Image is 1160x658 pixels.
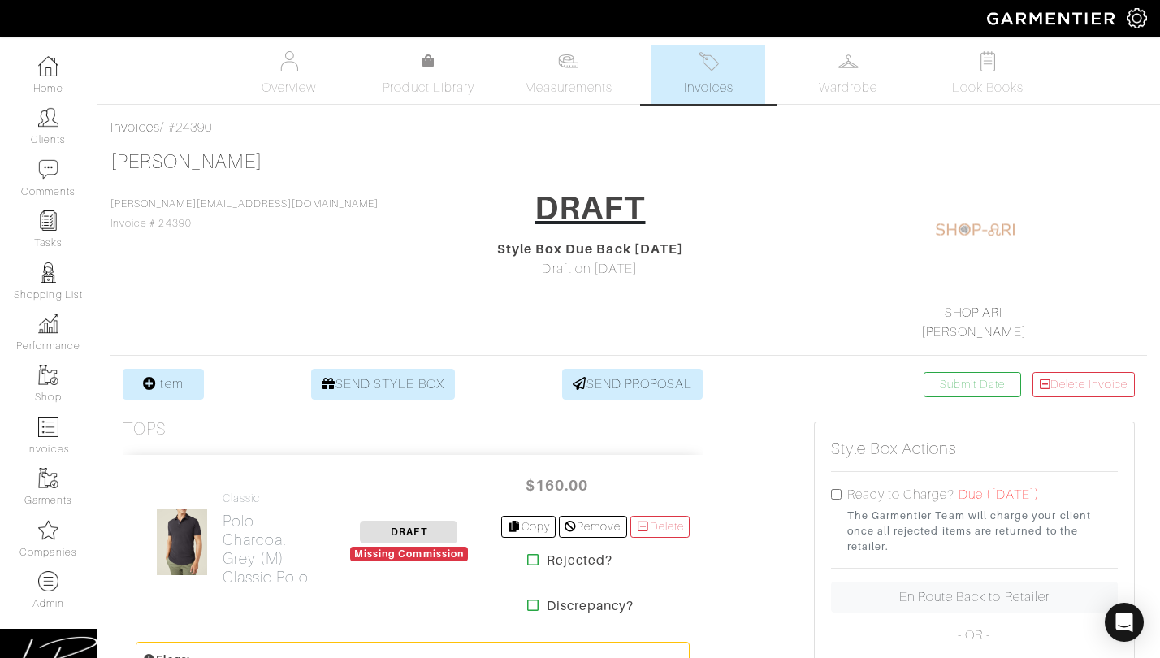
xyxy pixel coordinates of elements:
[558,51,578,71] img: measurements-466bbee1fd09ba9460f595b01e5d73f9e2bff037440d3c8f018324cb6cdf7a4a.svg
[847,508,1118,555] small: The Garmentier Team will charge your client once all rejected items are returned to the retailer.
[979,4,1127,32] img: garmentier-logo-header-white-b43fb05a5012e4ada735d5af1a66efaba907eab6374d6393d1fbf88cb4ef424d.png
[945,305,1002,320] a: SHOP ARI
[383,78,474,97] span: Product Library
[1127,8,1147,28] img: gear-icon-white-bd11855cb880d31180b6d7d6211b90ccbf57a29d726f0c71d8c61bd08dd39cc2.png
[921,325,1027,340] a: [PERSON_NAME]
[279,51,299,71] img: basicinfo-40fd8af6dae0f16599ec9e87c0ef1c0a1fdea2edbe929e3d69a839185d80c458.svg
[959,487,1041,502] span: Due ([DATE])
[123,419,167,439] h3: Tops
[223,512,317,587] h2: Polo - Charcoal Grey (M) Classic Polo
[831,626,1118,645] p: - OR -
[935,189,1016,271] img: 1604236452839.png.png
[38,365,58,385] img: garments-icon-b7da505a4dc4fd61783c78ac3ca0ef83fa9d6f193b1c9dc38574b1d14d53ca28.png
[123,369,204,400] a: Item
[831,582,1118,613] a: En Route Back to Retailer
[360,524,457,539] a: DRAFT
[110,198,379,229] span: Invoice # 24390
[831,439,958,458] h5: Style Box Actions
[430,259,751,279] div: Draft on [DATE]
[931,45,1045,104] a: Look Books
[38,314,58,334] img: graph-8b7af3c665d003b59727f371ae50e7771705bf0c487971e6e97d053d13c5068d.png
[524,183,656,240] a: DRAFT
[651,45,765,104] a: Invoices
[630,516,690,538] a: Delete
[360,521,457,543] span: DRAFT
[350,547,468,561] div: Missing Commission
[156,508,208,576] img: YLzCUBY4dz9hbjZh6MyWGxRB
[110,118,1147,137] div: / #24390
[838,51,859,71] img: wardrobe-487a4870c1b7c33e795ec22d11cfc2ed9d08956e64fb3008fe2437562e282088.svg
[38,159,58,180] img: comment-icon-a0a6a9ef722e966f86d9cbdc48e553b5cf19dbc54f86b18d962a5391bc8f6eb6.png
[791,45,905,104] a: Wardrobe
[501,516,556,538] a: Copy
[525,78,613,97] span: Measurements
[38,571,58,591] img: custom-products-icon-6973edde1b6c6774590e2ad28d3d057f2f42decad08aa0e48061009ba2575b3a.png
[38,210,58,231] img: reminder-icon-8004d30b9f0a5d33ae49ab947aed9ed385cf756f9e5892f1edd6e32f2345188e.png
[978,51,998,71] img: todo-9ac3debb85659649dc8f770b8b6100bb5dab4b48dedcbae339e5042a72dfd3cc.svg
[430,240,751,259] div: Style Box Due Back [DATE]
[110,198,379,210] a: [PERSON_NAME][EMAIL_ADDRESS][DOMAIN_NAME]
[311,369,455,400] a: SEND STYLE BOX
[372,52,486,97] a: Product Library
[1032,372,1135,397] a: Delete Invoice
[38,417,58,437] img: orders-icon-0abe47150d42831381b5fb84f609e132dff9fe21cb692f30cb5eec754e2cba89.png
[512,45,626,104] a: Measurements
[38,262,58,283] img: stylists-icon-eb353228a002819b7ec25b43dbf5f0378dd9e0616d9560372ff212230b889e62.png
[232,45,346,104] a: Overview
[952,78,1024,97] span: Look Books
[223,491,317,505] h4: Classic
[262,78,316,97] span: Overview
[547,551,612,570] strong: Rejected?
[535,188,645,227] h1: DRAFT
[38,468,58,488] img: garments-icon-b7da505a4dc4fd61783c78ac3ca0ef83fa9d6f193b1c9dc38574b1d14d53ca28.png
[38,56,58,76] img: dashboard-icon-dbcd8f5a0b271acd01030246c82b418ddd0df26cd7fceb0bd07c9910d44c42f6.png
[508,468,605,503] span: $160.00
[562,369,703,400] a: SEND PROPOSAL
[559,516,626,538] a: Remove
[699,51,719,71] img: orders-27d20c2124de7fd6de4e0e44c1d41de31381a507db9b33961299e4e07d508b8c.svg
[110,120,160,135] a: Invoices
[223,491,317,587] a: Classic Polo - Charcoal Grey (M)Classic Polo
[38,520,58,540] img: companies-icon-14a0f246c7e91f24465de634b560f0151b0cc5c9ce11af5fac52e6d7d6371812.png
[1105,603,1144,642] div: Open Intercom Messenger
[110,151,262,172] a: [PERSON_NAME]
[924,372,1021,397] a: Submit Date
[684,78,734,97] span: Invoices
[819,78,877,97] span: Wardrobe
[38,107,58,128] img: clients-icon-6bae9207a08558b7cb47a8932f037763ab4055f8c8b6bfacd5dc20c3e0201464.png
[847,485,955,504] label: Ready to Charge?
[547,596,634,616] strong: Discrepancy?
